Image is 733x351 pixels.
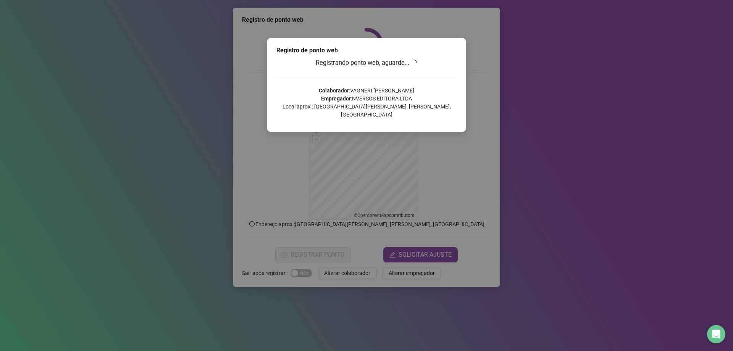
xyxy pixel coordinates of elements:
div: Open Intercom Messenger [707,325,725,343]
span: loading [411,60,417,66]
p: : VAGNERI [PERSON_NAME] : NVERSOS EDITORA LTDA Local aprox.: [GEOGRAPHIC_DATA][PERSON_NAME], [PER... [276,87,457,119]
h3: Registrando ponto web, aguarde... [276,58,457,68]
strong: Colaborador [319,87,349,94]
strong: Empregador [321,95,351,102]
div: Registro de ponto web [276,46,457,55]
